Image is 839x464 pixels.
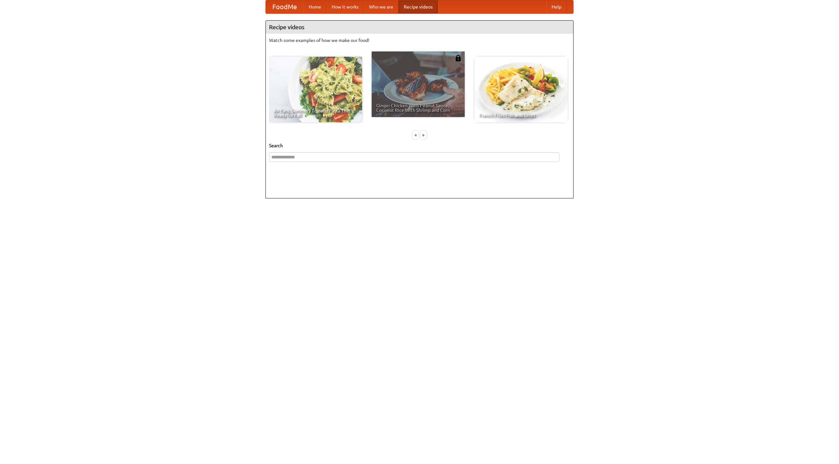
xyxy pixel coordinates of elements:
[303,0,326,13] a: Home
[455,55,461,61] img: 483408.png
[399,0,438,13] a: Recipe videos
[475,57,568,122] a: French Fries Fish and Chips
[266,0,303,13] a: FoodMe
[269,57,362,122] a: An Easy, Summery Tomato Pasta That's Ready for Fall
[266,21,573,34] h4: Recipe videos
[269,37,570,44] p: Watch some examples of how we make our food!
[420,131,426,139] div: »
[326,0,364,13] a: How it works
[546,0,567,13] a: Help
[269,142,570,149] h5: Search
[479,113,563,118] span: French Fries Fish and Chips
[413,131,419,139] div: «
[364,0,399,13] a: Who we are
[274,109,358,118] span: An Easy, Summery Tomato Pasta That's Ready for Fall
